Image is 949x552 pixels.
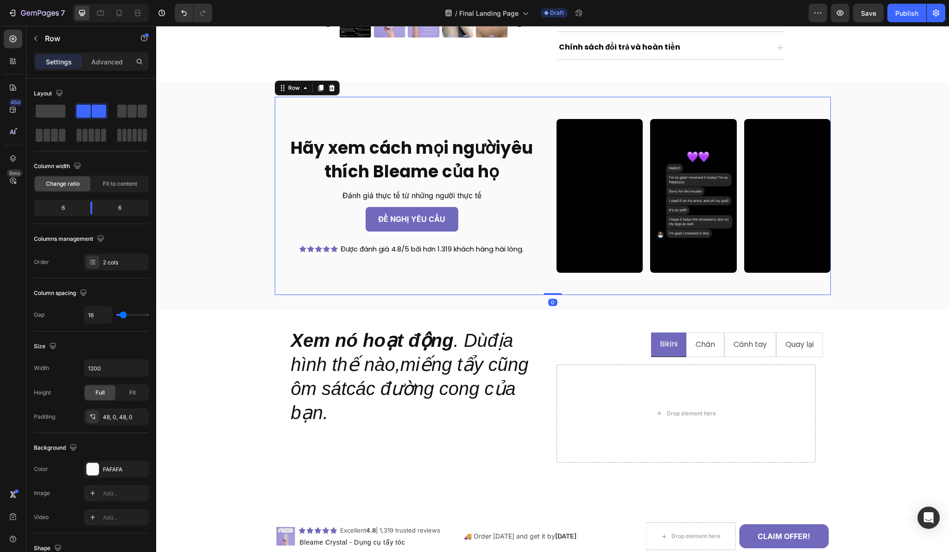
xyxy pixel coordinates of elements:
div: Add... [103,489,146,498]
span: Final Landing Page [459,8,519,18]
div: Layout [34,88,65,100]
button: <p>ĐỀ NGHỊ YÊU CẦU</p> [209,181,302,206]
span: Draft [550,9,564,17]
strong: 4.8 [210,501,220,508]
div: Padding [34,413,55,421]
p: Bikini [504,312,521,325]
div: Column spacing [34,287,89,300]
h1: Bleame Crystal - Dụng cụ tẩy tóc [143,511,304,522]
p: Excellent | 1,319 trusted reviews [184,499,284,510]
div: Height [34,389,51,397]
span: Save [861,9,876,17]
span: Full [95,389,105,397]
button: CLAIM OFFER! [583,498,672,523]
div: Publish [895,8,918,18]
strong: Xem nó hoạt động [135,304,297,325]
div: 450 [9,99,22,106]
strong: Chính sách đổi trả và hoàn tiền [403,16,524,26]
h2: Hãy xem cách mọi ngườiyêu thích Bleame của họ [119,110,393,158]
div: Video [34,513,49,521]
img: gempages_547302332493202390-d6a28302-348e-4642-b96f-9879ab54544e.webp [494,93,581,247]
div: Add... [103,514,146,522]
div: Open Intercom Messenger [917,507,940,529]
p: Cánh tay [577,312,611,326]
span: Fit [129,389,136,397]
span: Change ratio [46,180,80,188]
div: 48, 0, 48, 0 [103,413,146,421]
div: Undo/Redo [175,4,212,22]
input: Auto [84,360,148,376]
p: Được đánh giá 4.8/5 bởi hơn 1.319 khách hàng hài lòng. [184,217,367,229]
div: 6 [36,201,83,214]
p: ĐỀ NGHỊ YÊU CẦU [222,187,289,200]
input: Auto [84,307,112,323]
span: Fit to content [103,180,137,188]
p: Row [45,33,124,44]
div: Image [34,489,50,497]
strong: [DATE] [399,506,420,514]
div: Column width [34,160,83,173]
video: Video [588,93,675,247]
div: Width [34,364,49,372]
p: Quay lại [629,312,658,326]
button: Publish [887,4,926,22]
div: Beta [7,169,22,177]
div: Size [34,340,58,353]
p: 🚚 Order [DATE] and get it by [308,504,485,516]
iframe: Design area [156,26,949,552]
div: Order [34,258,49,266]
div: Columns management [34,233,106,245]
div: Row [130,58,146,66]
h2: . Dùđịa hình thế nào,miếng tẩy cũng ôm sátcác đường cong của bạn. [134,301,393,400]
div: FAFAFA [103,465,146,474]
div: 0 [392,273,401,280]
p: 7 [61,7,65,19]
div: Drop element here [515,507,564,514]
video: Video [400,93,487,247]
div: Background [34,442,79,454]
p: Advanced [91,57,123,67]
p: Settings [46,57,72,67]
span: / [455,8,457,18]
div: Gap [34,311,44,319]
div: 6 [100,201,147,214]
div: 2 cols [103,258,146,267]
p: Đánh giá thực tế từ những người thực tế [120,163,392,176]
button: Save [853,4,884,22]
button: 7 [4,4,69,22]
p: Chân [539,312,559,326]
div: Color [34,465,48,473]
div: Drop element here [511,384,560,391]
div: CLAIM OFFER! [601,504,654,517]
